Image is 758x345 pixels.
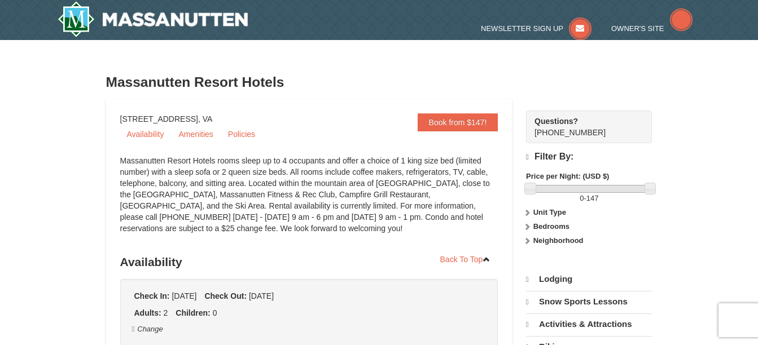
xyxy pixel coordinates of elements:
[58,1,248,37] img: Massanutten Resort Logo
[204,291,247,300] strong: Check Out:
[221,126,262,143] a: Policies
[580,194,584,202] span: 0
[120,126,171,143] a: Availability
[611,24,693,33] a: Owner's Site
[176,308,210,317] strong: Children:
[134,291,170,300] strong: Check In:
[533,236,584,245] strong: Neighborhood
[120,155,498,245] div: Massanutten Resort Hotels rooms sleep up to 4 occupants and offer a choice of 1 king size bed (li...
[526,152,652,162] h4: Filter By:
[58,1,248,37] a: Massanutten Resort
[106,71,652,94] h3: Massanutten Resort Hotels
[611,24,664,33] span: Owner's Site
[433,251,498,268] a: Back To Top
[172,291,196,300] span: [DATE]
[120,251,498,273] h3: Availability
[533,208,566,216] strong: Unit Type
[134,308,161,317] strong: Adults:
[526,172,609,180] strong: Price per Night: (USD $)
[249,291,274,300] span: [DATE]
[213,308,217,317] span: 0
[526,291,652,312] a: Snow Sports Lessons
[481,24,563,33] span: Newsletter Sign Up
[164,308,168,317] span: 2
[132,323,164,335] button: Change
[534,116,632,137] span: [PHONE_NUMBER]
[418,113,498,131] a: Book from $147!
[481,24,591,33] a: Newsletter Sign Up
[586,194,599,202] span: 147
[534,117,578,126] strong: Questions?
[533,222,569,231] strong: Bedrooms
[526,269,652,290] a: Lodging
[526,313,652,335] a: Activities & Attractions
[526,193,652,204] label: -
[172,126,220,143] a: Amenities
